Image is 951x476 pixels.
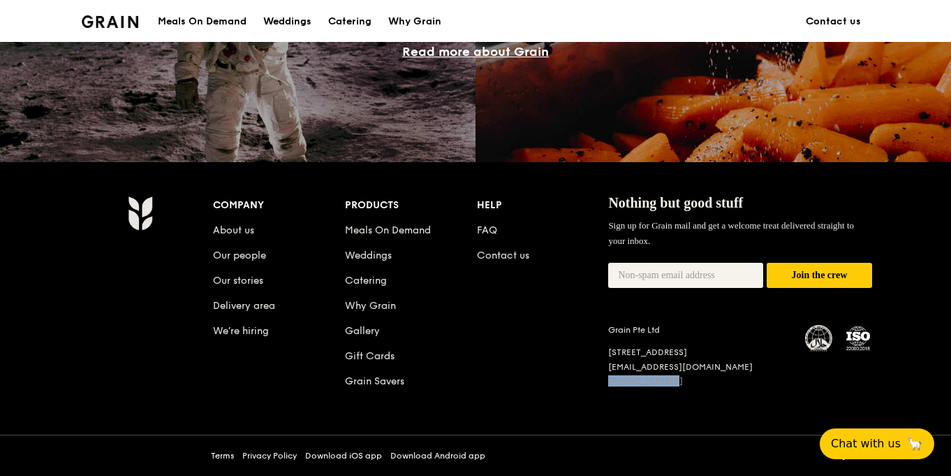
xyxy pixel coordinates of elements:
[242,450,297,461] a: Privacy Policy
[305,450,382,461] a: Download iOS app
[608,195,743,210] span: Nothing but good stuff
[345,300,396,312] a: Why Grain
[388,1,441,43] div: Why Grain
[345,196,477,215] div: Products
[477,224,497,236] a: FAQ
[211,450,234,461] a: Terms
[390,450,485,461] a: Download Android app
[82,15,138,28] img: Grain
[831,435,901,452] span: Chat with us
[608,220,854,246] span: Sign up for Grain mail and get a welcome treat delivered straight to your inbox.
[345,224,431,236] a: Meals On Demand
[213,300,275,312] a: Delivery area
[328,1,371,43] div: Catering
[402,44,549,59] a: Read more about Grain
[320,1,380,43] a: Catering
[608,263,763,288] input: Non-spam email address
[820,428,934,459] button: Chat with us🦙
[128,196,152,231] img: Grain
[255,1,320,43] a: Weddings
[213,275,263,287] a: Our stories
[345,275,387,287] a: Catering
[380,1,450,43] a: Why Grain
[213,224,254,236] a: About us
[477,196,609,215] div: Help
[213,196,345,215] div: Company
[767,263,872,289] button: Join the crew
[213,325,269,337] a: We’re hiring
[345,375,404,387] a: Grain Savers
[608,376,683,386] a: [PHONE_NUMBER]
[805,325,833,353] img: MUIS Halal Certified
[263,1,311,43] div: Weddings
[844,324,872,352] img: ISO Certified
[345,350,395,362] a: Gift Cards
[797,1,869,43] a: Contact us
[213,250,266,261] a: Our people
[477,250,529,261] a: Contact us
[345,325,380,337] a: Gallery
[345,250,392,261] a: Weddings
[158,1,246,43] div: Meals On Demand
[906,435,923,452] span: 🦙
[608,362,753,372] a: [EMAIL_ADDRESS][DOMAIN_NAME]
[608,324,788,336] div: Grain Pte Ltd
[608,347,788,359] div: [STREET_ADDRESS]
